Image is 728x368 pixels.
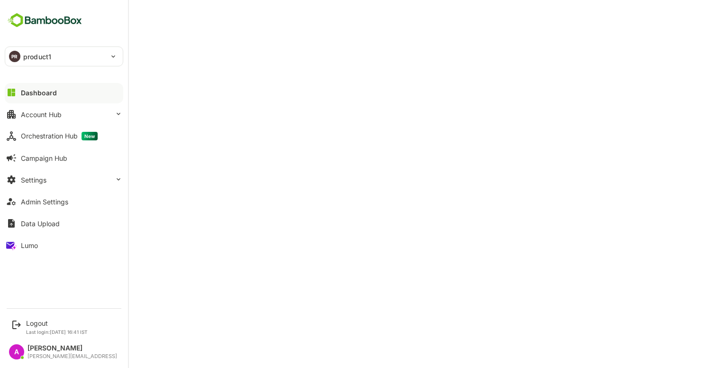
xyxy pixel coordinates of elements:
button: Campaign Hub [5,148,123,167]
button: Lumo [5,236,123,255]
div: PR [9,51,20,62]
p: Last login: [DATE] 16:41 IST [26,329,88,335]
span: New [82,132,98,140]
div: Account Hub [21,110,62,119]
button: Data Upload [5,214,123,233]
div: A [9,344,24,359]
button: Admin Settings [5,192,123,211]
div: Lumo [21,241,38,249]
div: [PERSON_NAME] [27,344,117,352]
button: Settings [5,170,123,189]
div: Campaign Hub [21,154,67,162]
button: Orchestration HubNew [5,127,123,146]
div: PRproduct1 [5,47,123,66]
button: Dashboard [5,83,123,102]
div: Logout [26,319,88,327]
p: product1 [23,52,51,62]
div: Admin Settings [21,198,68,206]
div: Settings [21,176,46,184]
div: Data Upload [21,220,60,228]
div: Orchestration Hub [21,132,98,140]
button: Account Hub [5,105,123,124]
div: [PERSON_NAME][EMAIL_ADDRESS] [27,353,117,359]
div: Dashboard [21,89,57,97]
img: BambooboxFullLogoMark.5f36c76dfaba33ec1ec1367b70bb1252.svg [5,11,85,29]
